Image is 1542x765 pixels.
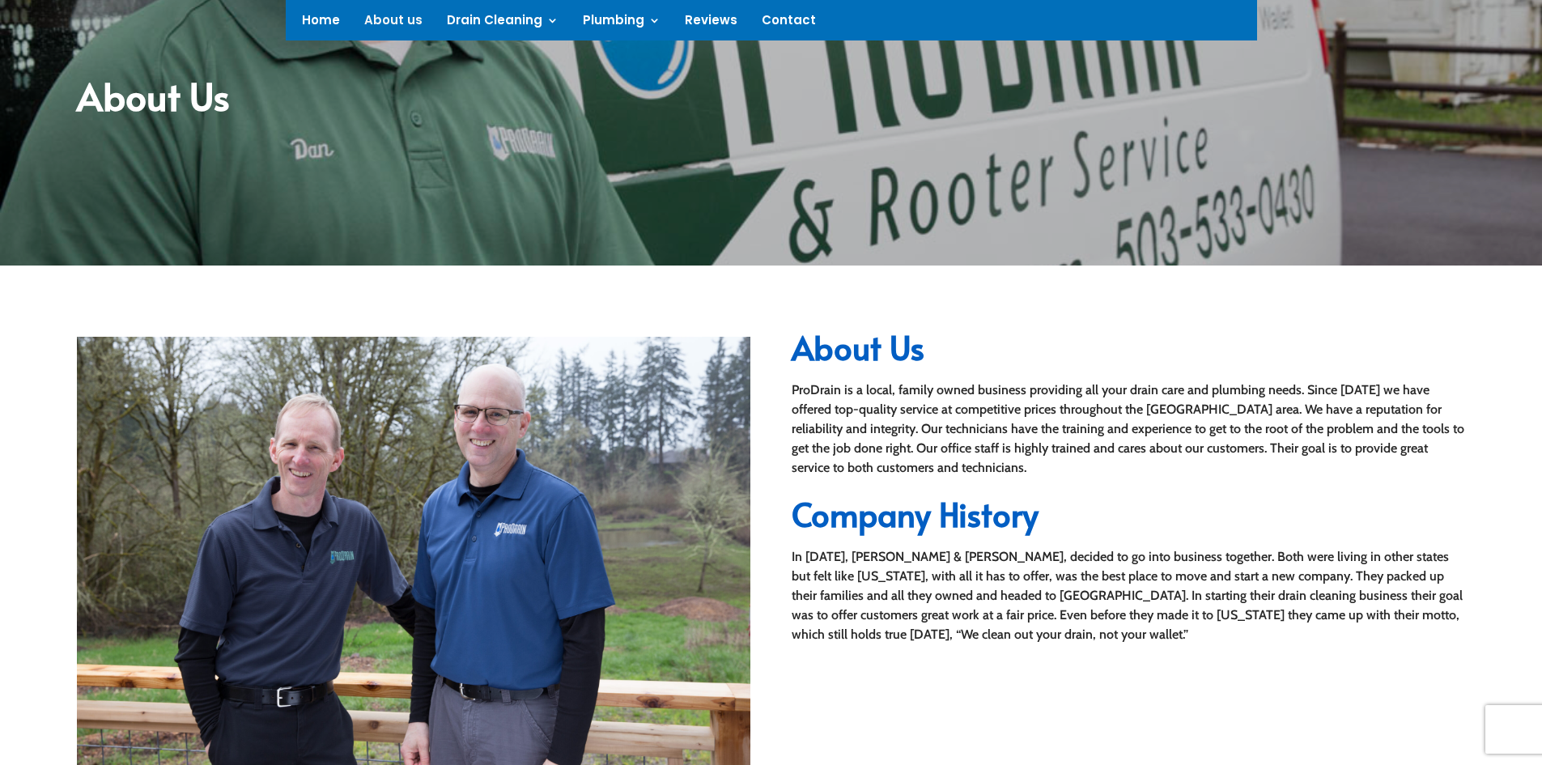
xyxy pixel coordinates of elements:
a: Plumbing [583,15,661,32]
a: Contact [762,15,816,32]
a: Drain Cleaning [447,15,559,32]
div: In [DATE], [PERSON_NAME] & [PERSON_NAME], decided to go into business together. Both were living ... [792,547,1465,644]
h2: About Us [792,331,1465,372]
h2: About Us [77,77,1465,122]
a: About us [364,15,423,32]
a: Reviews [685,15,737,32]
div: ProDrain is a local, family owned business providing all your drain care and plumbing needs. Sinc... [792,380,1465,478]
h2: Company History [792,498,1465,538]
a: Home [302,15,340,32]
